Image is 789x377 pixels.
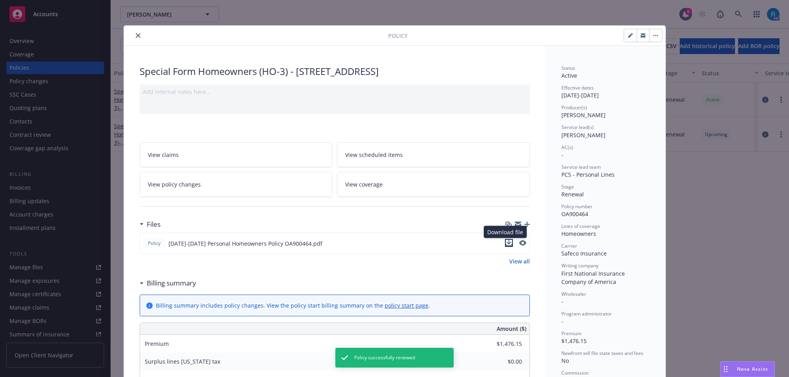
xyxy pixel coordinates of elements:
[140,278,196,288] div: Billing summary
[561,84,650,99] div: [DATE] - [DATE]
[561,270,626,286] span: First National Insurance Company of America
[561,65,575,71] span: Status
[475,356,527,368] input: 0.00
[561,124,594,131] span: Service lead(s)
[561,370,589,376] span: Commission
[561,210,588,218] span: OA900464
[721,362,731,377] div: Drag to move
[133,31,143,40] button: close
[388,32,408,40] span: Policy
[145,358,220,365] span: Surplus lines [US_STATE] tax
[484,226,527,238] div: Download file
[147,278,196,288] h3: Billing summary
[345,180,383,188] span: View coverage
[147,219,161,230] h3: Files
[148,180,201,188] span: View policy changes
[561,72,577,79] span: Active
[140,142,333,167] a: View claims
[385,302,428,309] a: policy start page
[561,171,615,178] span: PCS - Personal Lines
[561,262,598,269] span: Writing company
[561,350,643,356] span: Newfront will file state taxes and fees
[561,104,587,111] span: Producer(s)
[497,325,526,333] span: Amount ($)
[519,239,526,248] button: preview file
[561,298,563,305] span: -
[561,223,600,230] span: Lines of coverage
[345,151,403,159] span: View scheduled items
[337,172,530,197] a: View coverage
[561,310,612,317] span: Program administrator
[561,190,584,198] span: Renewal
[561,317,563,325] span: -
[561,330,581,337] span: Premium
[143,88,527,96] div: Add internal notes here...
[561,291,586,297] span: Wholesaler
[140,65,530,78] div: Special Form Homeowners (HO-3) - [STREET_ADDRESS]
[561,203,593,210] span: Policy number
[561,243,577,249] span: Carrier
[561,230,596,237] span: Homeowners
[561,250,607,257] span: Safeco Insurance
[156,301,430,310] div: Billing summary includes policy changes. View the policy start billing summary on the .
[146,240,162,247] span: Policy
[720,361,775,377] button: Nova Assist
[561,164,601,170] span: Service lead team
[505,239,513,248] button: download file
[561,144,573,151] span: AC(s)
[337,142,530,167] a: View scheduled items
[561,84,594,91] span: Effective dates
[505,239,513,247] button: download file
[140,172,333,197] a: View policy changes
[561,151,563,159] span: -
[561,357,569,364] span: No
[148,151,179,159] span: View claims
[140,219,161,230] div: Files
[561,131,606,139] span: [PERSON_NAME]
[561,111,606,119] span: [PERSON_NAME]
[737,366,768,372] span: Nova Assist
[509,257,530,265] a: View all
[519,240,526,246] button: preview file
[561,183,574,190] span: Stage
[168,239,322,248] span: [DATE]-[DATE] Personal Homeowners Policy OA900464.pdf
[354,354,415,361] span: Policy successfully renewed
[561,337,587,345] span: $1,476.15
[145,340,169,347] span: Premium
[475,338,527,350] input: 0.00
